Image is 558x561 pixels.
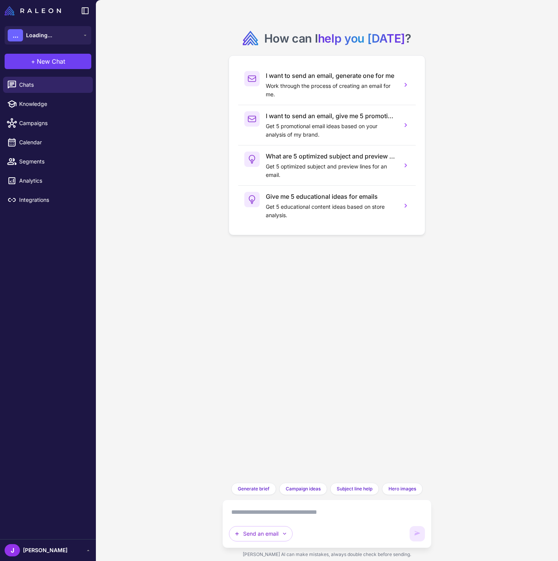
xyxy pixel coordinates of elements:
a: Knowledge [3,96,93,112]
p: Get 5 educational content ideas based on store analysis. [266,203,396,219]
h3: I want to send an email, generate one for me [266,71,396,80]
button: Generate brief [231,483,276,495]
button: ...Loading... [5,26,91,45]
a: Segments [3,153,93,170]
span: Analytics [19,177,87,185]
h3: What are 5 optimized subject and preview lines for an email? [266,152,396,161]
span: Integrations [19,196,87,204]
span: + [31,57,35,66]
div: J [5,544,20,556]
h3: Give me 5 educational ideas for emails [266,192,396,201]
p: Get 5 optimized subject and preview lines for an email. [266,162,396,179]
a: Campaigns [3,115,93,131]
div: ... [8,29,23,41]
h2: How can I ? [264,31,411,46]
span: Knowledge [19,100,87,108]
span: Subject line help [337,485,372,492]
button: Subject line help [330,483,379,495]
span: [PERSON_NAME] [23,546,67,554]
span: Chats [19,81,87,89]
span: Generate brief [238,485,270,492]
a: Analytics [3,173,93,189]
h3: I want to send an email, give me 5 promotional email ideas. [266,111,396,120]
p: Get 5 promotional email ideas based on your analysis of my brand. [266,122,396,139]
button: Hero images [382,483,423,495]
button: Send an email [229,526,293,541]
span: Campaigns [19,119,87,127]
a: Calendar [3,134,93,150]
p: Work through the process of creating an email for me. [266,82,396,99]
span: Calendar [19,138,87,147]
a: Chats [3,77,93,93]
button: +New Chat [5,54,91,69]
span: Campaign ideas [286,485,321,492]
span: Segments [19,157,87,166]
img: Raleon Logo [5,6,61,15]
span: help you [DATE] [318,31,405,45]
span: New Chat [37,57,65,66]
span: Loading... [26,31,52,40]
span: Hero images [388,485,416,492]
a: Integrations [3,192,93,208]
button: Campaign ideas [279,483,327,495]
div: [PERSON_NAME] AI can make mistakes, always double check before sending. [222,548,432,561]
